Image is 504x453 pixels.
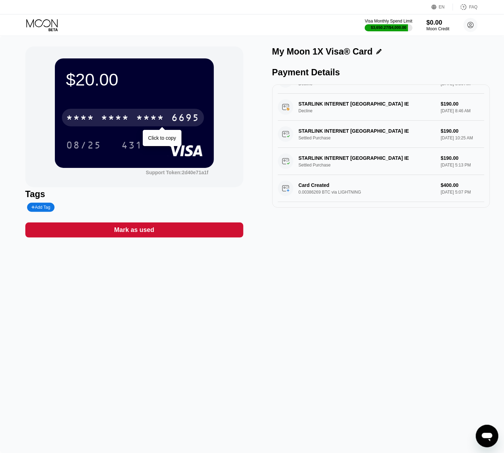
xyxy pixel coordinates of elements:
div: $20.00 [66,70,203,89]
div: Mark as used [25,222,243,238]
div: Payment Details [272,67,490,77]
div: 08/25 [66,140,101,152]
div: Add Tag [31,205,50,210]
div: Support Token:2d40e71a1f [146,170,209,175]
div: FAQ [453,4,478,11]
div: $3,650.27 / $4,000.00 [371,25,407,30]
div: Tags [25,189,243,199]
div: My Moon 1X Visa® Card [272,46,373,57]
div: Visa Monthly Spend Limit [365,19,412,24]
div: EN [439,5,445,10]
div: Add Tag [27,203,55,212]
div: Support Token: 2d40e71a1f [146,170,209,175]
div: EN [432,4,453,11]
div: FAQ [469,5,478,10]
div: Mark as used [114,226,154,234]
div: 431 [116,136,148,154]
div: Click to copy [148,135,176,141]
div: Moon Credit [427,26,449,31]
div: 6695 [172,113,200,124]
div: Visa Monthly Spend Limit$3,650.27/$4,000.00 [365,19,412,31]
div: $0.00 [427,19,449,26]
div: 08/25 [61,136,107,154]
iframe: Кнопка запуска окна обмена сообщениями [476,425,498,447]
div: 431 [122,140,143,152]
div: $0.00Moon Credit [427,19,449,31]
